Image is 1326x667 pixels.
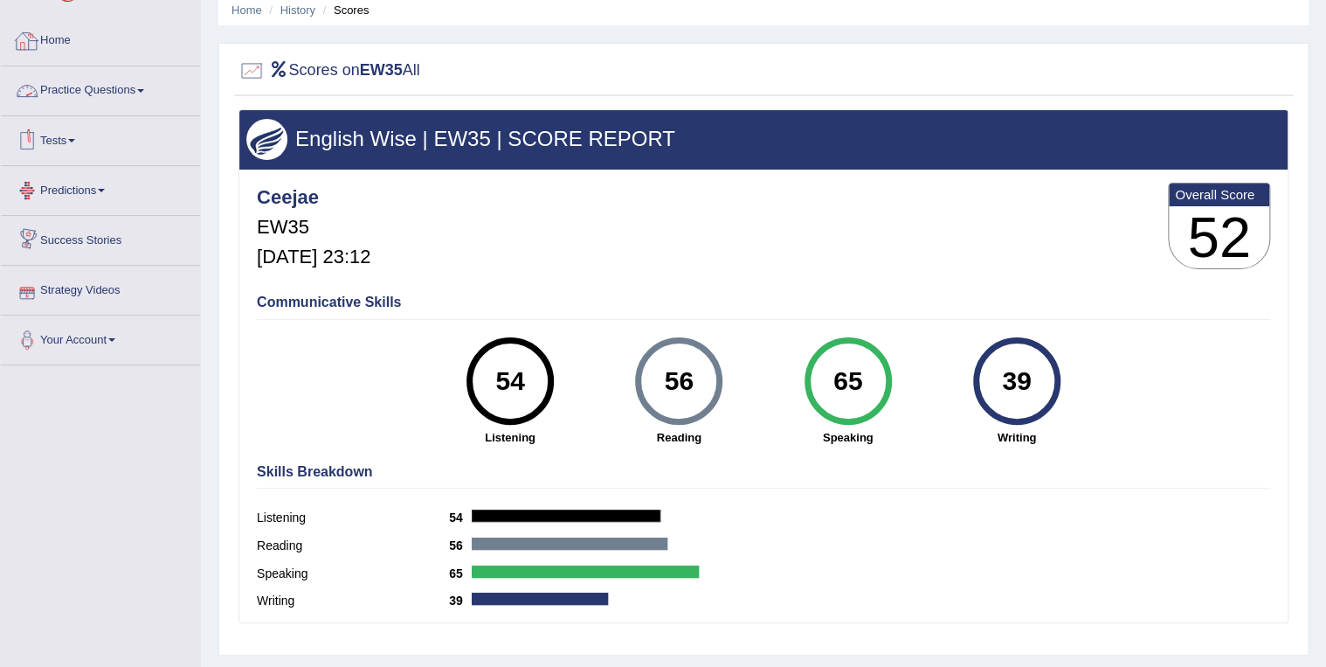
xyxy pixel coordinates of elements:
strong: Reading [604,429,755,446]
strong: Listening [434,429,585,446]
div: 65 [816,344,880,418]
div: 39 [984,344,1048,418]
a: Strategy Videos [1,266,200,309]
label: Writing [257,592,449,610]
strong: Speaking [772,429,923,446]
li: Scores [319,2,369,18]
label: Speaking [257,565,449,583]
a: Success Stories [1,216,200,260]
a: Predictions [1,166,200,210]
b: 54 [449,511,472,525]
label: Listening [257,509,449,527]
b: 56 [449,538,472,552]
a: Home [231,3,262,17]
h3: 52 [1169,206,1269,269]
h5: [DATE] 23:12 [257,247,370,267]
h3: English Wise | EW35 | SCORE REPORT [246,128,1281,150]
label: Reading [257,537,449,555]
h4: Skills Breakdown [257,464,1270,480]
div: 56 [647,344,711,418]
b: 39 [449,594,472,608]
h2: Scores on All [238,58,420,84]
div: 54 [478,344,542,418]
img: wings.png [246,119,287,160]
b: 65 [449,566,472,580]
a: Tests [1,116,200,160]
a: History [280,3,315,17]
h5: EW35 [257,217,370,238]
h4: Communicative Skills [257,295,1270,310]
b: Overall Score [1175,187,1263,202]
a: Your Account [1,316,200,359]
a: Practice Questions [1,66,200,110]
b: EW35 [360,61,403,79]
h4: Ceejae [257,187,370,208]
a: Home [1,17,200,60]
strong: Writing [941,429,1092,446]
